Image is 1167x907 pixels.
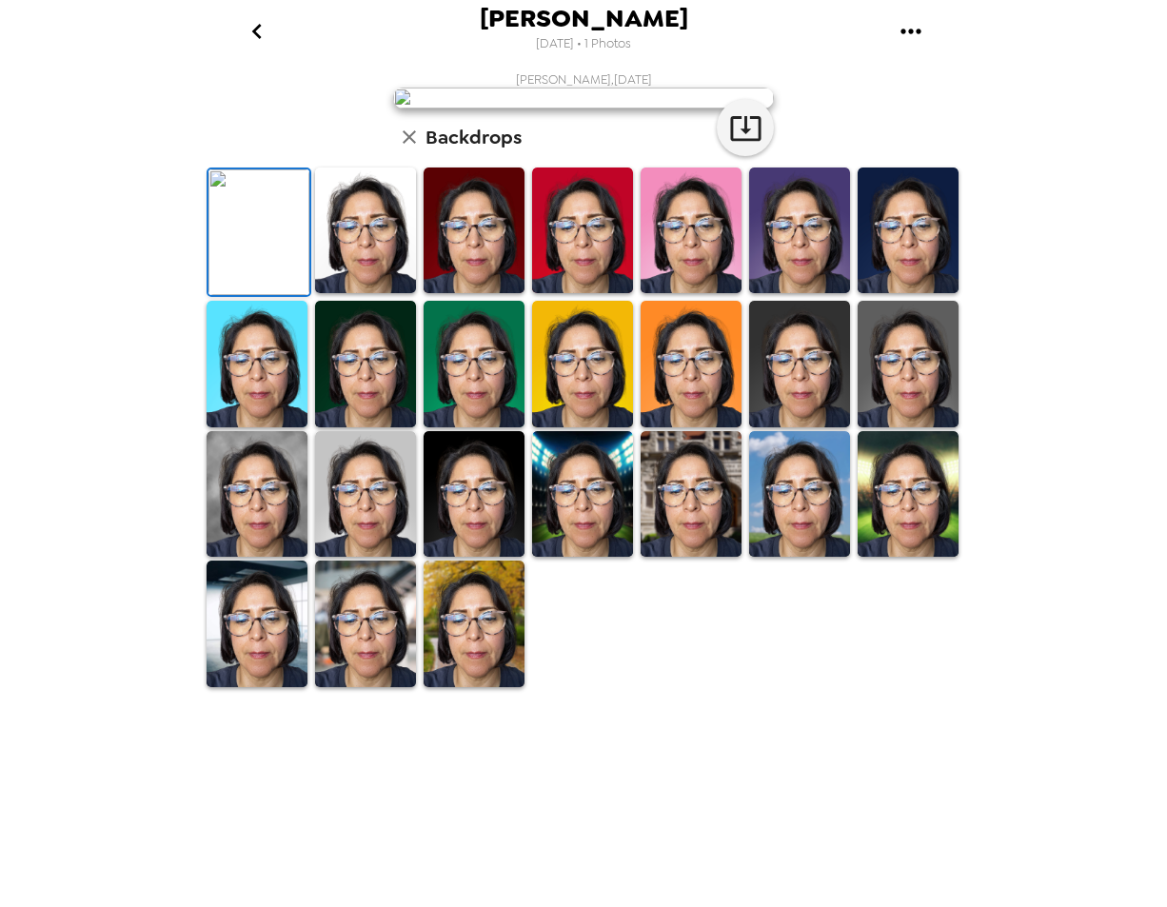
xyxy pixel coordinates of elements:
h6: Backdrops [425,122,522,152]
span: [PERSON_NAME] [480,6,688,31]
img: user [393,88,774,108]
span: [DATE] • 1 Photos [536,31,631,57]
span: [PERSON_NAME] , [DATE] [516,71,652,88]
img: Original [208,169,309,295]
